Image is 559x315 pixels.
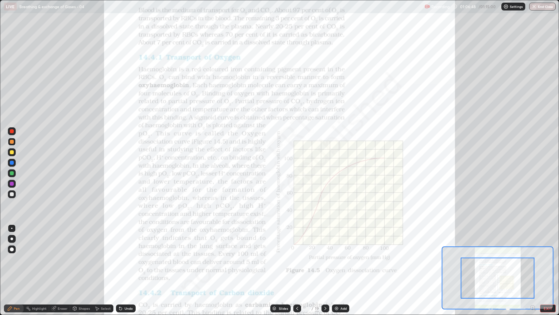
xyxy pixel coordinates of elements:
[540,304,556,312] button: EXIT
[312,306,314,310] div: /
[510,5,523,8] p: Settings
[529,3,556,10] button: End Class
[503,4,509,9] img: class-settings-icons
[14,307,20,310] div: Pen
[425,4,430,9] img: recording.375f2c34.svg
[79,307,90,310] div: Shapes
[101,307,111,310] div: Select
[304,306,310,310] div: 16
[531,4,537,9] img: end-class-cross
[431,4,450,9] p: Recording
[58,307,67,310] div: Eraser
[32,307,47,310] div: Highlight
[315,305,319,311] div: 19
[340,307,347,310] div: Add
[125,307,133,310] div: Undo
[334,306,339,311] img: add-slide-button
[19,4,84,9] p: Breathing & exchange of Gases - 04
[6,4,15,9] p: LIVE
[279,307,288,310] div: Slides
